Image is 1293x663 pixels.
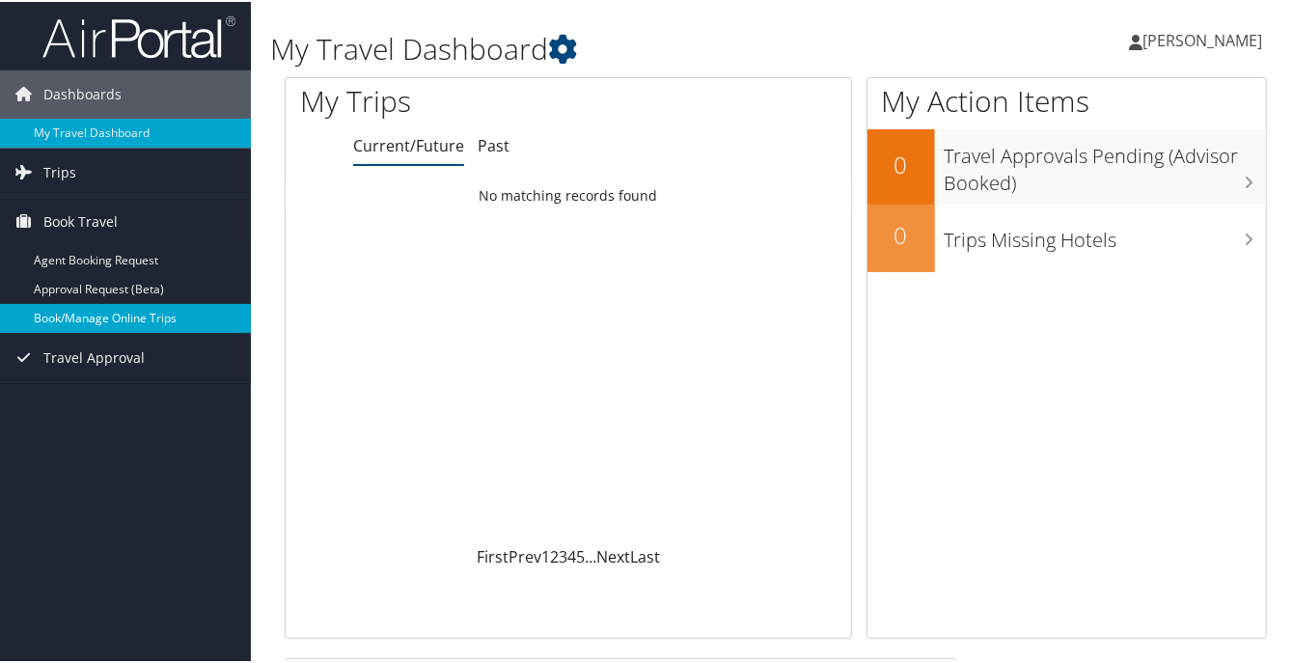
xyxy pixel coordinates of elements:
[43,69,122,117] span: Dashboards
[867,203,1266,270] a: 0Trips Missing Hotels
[559,544,567,566] a: 3
[867,127,1266,202] a: 0Travel Approvals Pending (Advisor Booked)
[43,196,118,244] span: Book Travel
[867,147,935,180] h2: 0
[867,217,935,250] h2: 0
[576,544,585,566] a: 5
[630,544,660,566] a: Last
[945,131,1266,195] h3: Travel Approvals Pending (Advisor Booked)
[43,147,76,195] span: Trips
[300,79,601,120] h1: My Trips
[478,133,509,154] a: Past
[596,544,630,566] a: Next
[1142,28,1262,49] span: [PERSON_NAME]
[43,332,145,380] span: Travel Approval
[867,79,1266,120] h1: My Action Items
[353,133,464,154] a: Current/Future
[945,215,1266,252] h3: Trips Missing Hotels
[286,177,851,211] td: No matching records found
[1129,10,1281,68] a: [PERSON_NAME]
[567,544,576,566] a: 4
[270,27,945,68] h1: My Travel Dashboard
[42,13,235,58] img: airportal-logo.png
[541,544,550,566] a: 1
[509,544,541,566] a: Prev
[477,544,509,566] a: First
[585,544,596,566] span: …
[550,544,559,566] a: 2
